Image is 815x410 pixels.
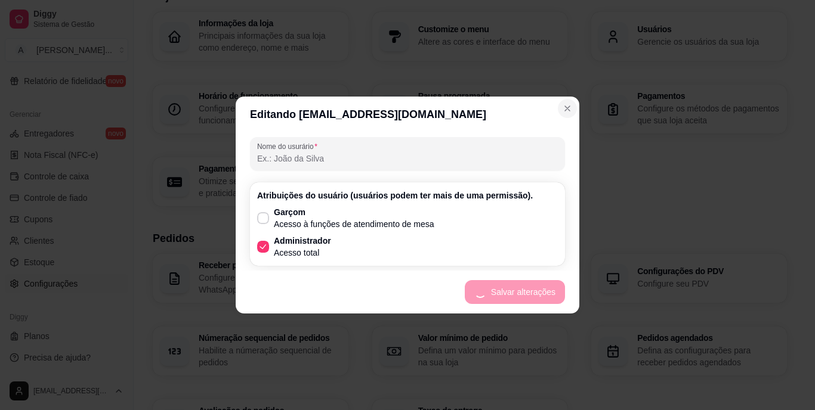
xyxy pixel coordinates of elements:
p: Administrador [274,235,331,247]
p: Garçom [274,206,434,218]
label: Nome do usurário [257,141,322,151]
header: Editando [EMAIL_ADDRESS][DOMAIN_NAME] [236,97,579,132]
button: Close [558,99,577,118]
p: Atribuições do usuário (usuários podem ter mais de uma permissão). [257,190,558,201]
p: Acesso total [274,247,331,259]
input: Nome do usurário [257,153,558,164]
p: Acesso à funções de atendimento de mesa [274,218,434,230]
